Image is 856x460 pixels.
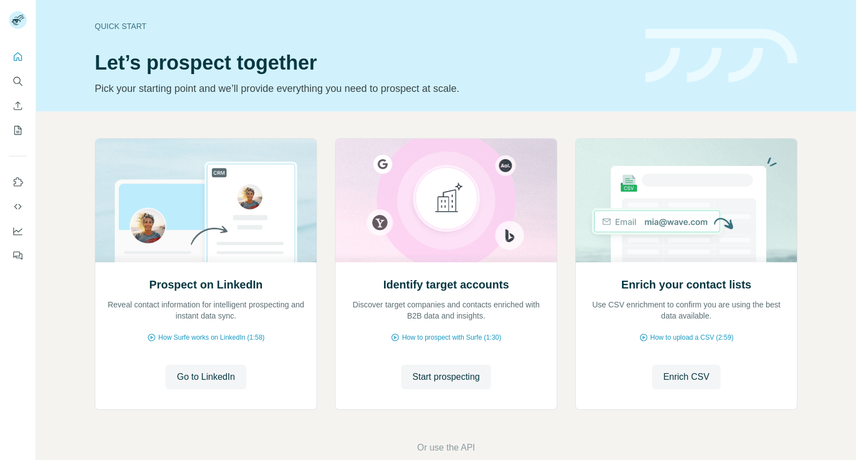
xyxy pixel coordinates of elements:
img: Enrich your contact lists [575,139,797,262]
button: Search [9,71,27,91]
button: Quick start [9,47,27,67]
span: How to prospect with Surfe (1:30) [402,332,501,342]
span: How Surfe works on LinkedIn (1:58) [158,332,265,342]
h2: Identify target accounts [383,277,509,292]
div: Quick start [95,21,632,32]
button: Or use the API [417,441,475,454]
h2: Prospect on LinkedIn [149,277,262,292]
span: Enrich CSV [663,370,709,384]
p: Pick your starting point and we’ll provide everything you need to prospect at scale. [95,81,632,96]
button: Feedback [9,246,27,266]
button: Dashboard [9,221,27,241]
button: Enrich CSV [652,365,721,389]
button: My lists [9,120,27,140]
h2: Enrich your contact lists [621,277,751,292]
span: Start prospecting [412,370,480,384]
button: Use Surfe API [9,197,27,217]
span: How to upload a CSV (2:59) [650,332,733,342]
span: Go to LinkedIn [177,370,235,384]
p: Discover target companies and contacts enriched with B2B data and insights. [347,299,546,321]
h1: Let’s prospect together [95,52,632,74]
button: Go to LinkedIn [166,365,246,389]
p: Reveal contact information for intelligent prospecting and instant data sync. [106,299,305,321]
button: Enrich CSV [9,96,27,116]
img: Prospect on LinkedIn [95,139,317,262]
img: Identify target accounts [335,139,557,262]
button: Start prospecting [401,365,491,389]
button: Use Surfe on LinkedIn [9,172,27,192]
p: Use CSV enrichment to confirm you are using the best data available. [587,299,786,321]
img: banner [645,29,797,83]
